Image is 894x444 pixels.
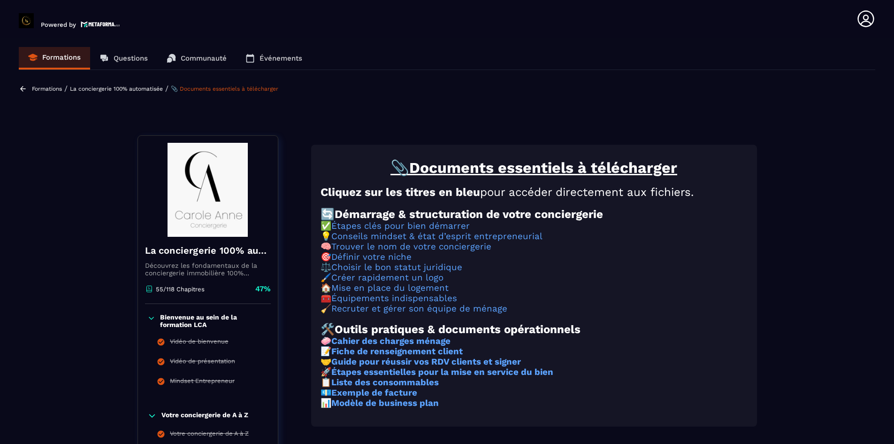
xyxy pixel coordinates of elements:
div: Vidéo de présentation [170,358,235,368]
h2: pour accéder directement aux fichiers. [321,186,748,199]
div: Vidéo de bienvenue [170,338,229,348]
u: 📎 [390,159,409,177]
h3: 💶 [321,388,748,398]
a: Formations [19,47,90,70]
a: Exemple de facture [331,388,417,398]
a: Conseils mindset & état d’esprit entrepreneurial [331,231,543,241]
p: 47% [255,284,271,294]
p: Communauté [181,54,227,62]
h3: 🧹 [321,304,748,314]
a: Cahier des charges ménage [331,336,451,346]
h2: 🔄 [321,208,748,221]
a: Événements [236,47,312,70]
span: / [64,84,68,93]
a: Guide pour réussir vos RDV clients et signer [331,357,521,367]
h3: 🧠 [321,241,748,252]
a: Questions [90,47,157,70]
a: La conciergerie 100% automatisée [70,86,163,92]
p: Bienvenue au sein de la formation LCA [160,313,268,328]
span: / [165,84,168,93]
h4: La conciergerie 100% automatisée [145,244,271,257]
h3: 🎯 [321,252,748,262]
a: Définir votre niche [331,252,412,262]
a: 📎 Documents essentiels à télécharger [171,86,278,92]
h2: 🛠️ [321,323,748,336]
strong: Outils pratiques & documents opérationnels [335,323,581,336]
h3: 🚀 [321,367,748,377]
a: Mise en place du logement [331,283,449,293]
a: Choisir le bon statut juridique [331,262,462,273]
p: Votre conciergerie de A à Z [161,411,248,421]
img: logo [81,20,120,28]
p: Formations [42,53,81,62]
h3: 🖌️ [321,273,748,283]
h3: ✅ [321,221,748,231]
p: Événements [260,54,302,62]
a: Liste des consommables [331,377,439,388]
strong: Démarrage & structuration de votre conciergerie [335,208,603,221]
p: Découvrez les fondamentaux de la conciergerie immobilière 100% automatisée. Cette formation est c... [145,262,271,277]
h3: 💡 [321,231,748,241]
a: Équipements indispensables [331,293,457,304]
div: Mindset Entrepreneur [170,377,235,388]
h3: 📋 [321,377,748,388]
u: Documents essentiels à télécharger [409,159,677,177]
strong: Cliquez sur les titres en bleu [321,186,480,199]
h3: 📝 [321,346,748,357]
div: Votre conciergerie de A à Z [170,430,249,440]
a: Recruter et gérer son équipe de ménage [331,304,507,314]
p: 55/118 Chapitres [156,286,205,293]
h3: 📊 [321,398,748,408]
a: Étapes clés pour bien démarrer [331,221,470,231]
p: Powered by [41,21,76,28]
a: Fiche de renseignement client [331,346,463,357]
a: Trouver le nom de votre conciergerie [331,241,491,252]
h3: 🧰 [321,293,748,304]
a: Étapes essentielles pour la mise en service du bien [331,367,553,377]
img: banner [145,143,271,237]
a: Créer rapidement un logo [331,273,443,283]
h3: ⚖️ [321,262,748,273]
a: Formations [32,86,62,92]
a: Modèle de business plan [331,398,439,408]
h3: 🏠 [321,283,748,293]
a: Communauté [157,47,236,70]
h3: 🤝 [321,357,748,367]
img: logo-branding [19,13,34,28]
p: Questions [114,54,148,62]
h3: 🧼 [321,336,748,346]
